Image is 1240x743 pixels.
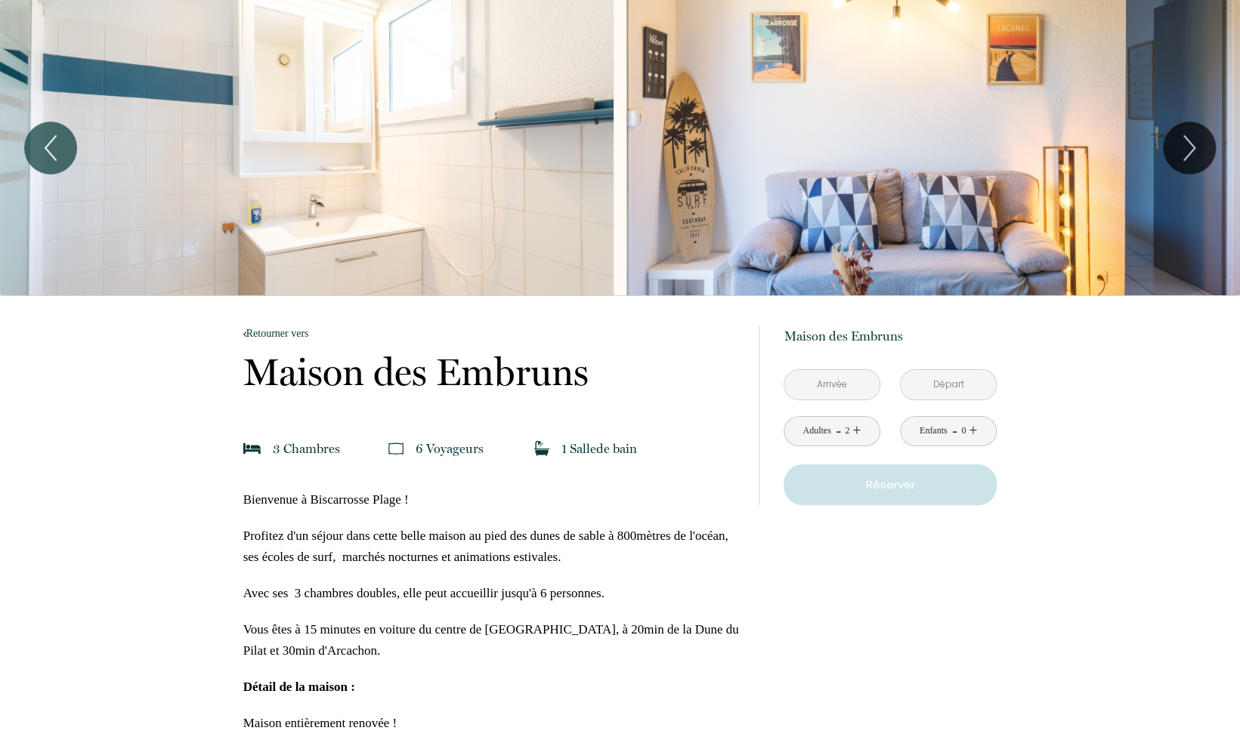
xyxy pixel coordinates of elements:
a: + [969,419,977,442]
button: Previous [24,122,77,174]
a: - [952,419,957,442]
span: s [335,441,340,456]
div: Enfants [920,424,948,438]
p: Maison des Embruns [243,353,739,391]
button: Réserver [784,464,997,505]
input: Arrivée [784,370,880,399]
p: ​​ [243,677,739,698]
div: 2 [843,424,851,438]
a: Retourner vers [243,325,739,342]
p: Maison entièrement renovée ! [243,713,739,734]
p: Profitez d'un séjour dans cette belle maison au pied des dunes de sable à 800mètres de l'océan, s... [243,526,739,568]
p: Vous êtes à 15 minutes en voiture du centre de [GEOGRAPHIC_DATA], à 20min de la Dune du Pilat et ... [243,619,739,661]
p: Réserver [789,476,991,494]
p: Bienvenue à Biscarrosse Plage ! [243,489,739,510]
p: 3 Chambre [273,438,340,459]
div: 0 [960,424,967,438]
img: guests [388,441,404,456]
p: 6 Voyageur [416,438,484,459]
div: Adultes [802,424,830,438]
a: + [852,419,861,442]
p: Avec ses 3 chambres doubles, elle peut accueillir jusqu'à 6 personnes. [243,583,739,604]
p: Maison des Embruns [784,325,997,347]
strong: Détail de la maison : [243,680,355,694]
a: - [836,419,841,442]
button: Next [1163,122,1216,174]
p: 1 Salle de bain [561,438,637,459]
span: s [478,441,484,456]
input: Départ [901,370,996,399]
